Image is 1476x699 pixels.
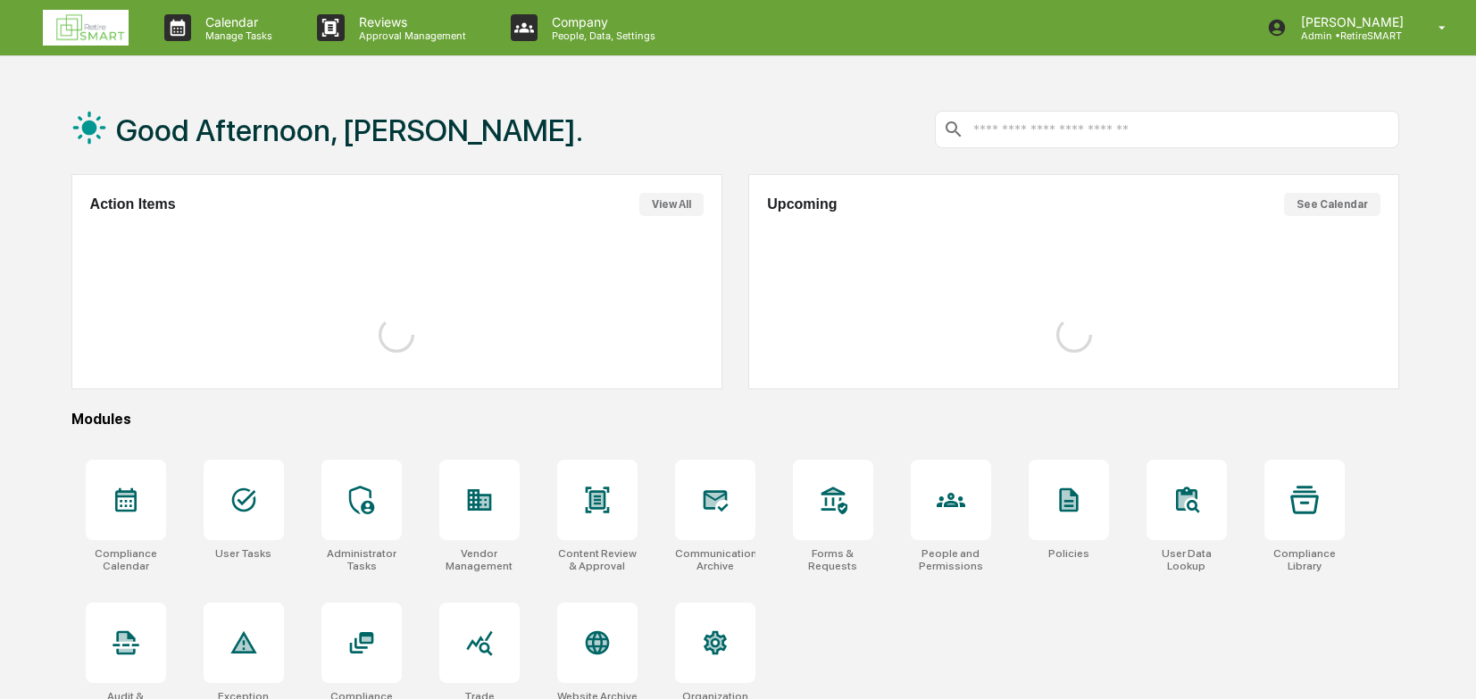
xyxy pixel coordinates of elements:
div: Modules [71,411,1400,428]
div: Administrator Tasks [321,547,402,572]
div: Compliance Calendar [86,547,166,572]
div: Forms & Requests [793,547,873,572]
div: People and Permissions [911,547,991,572]
div: User Data Lookup [1147,547,1227,572]
p: Reviews [345,14,475,29]
h1: Good Afternoon, [PERSON_NAME]. [116,112,583,148]
div: Compliance Library [1264,547,1345,572]
h2: Upcoming [767,196,837,212]
p: Manage Tasks [191,29,281,42]
div: Policies [1048,547,1089,560]
h2: Action Items [90,196,176,212]
div: Content Review & Approval [557,547,638,572]
p: Approval Management [345,29,475,42]
p: People, Data, Settings [538,29,664,42]
p: Company [538,14,664,29]
button: View All [639,193,704,216]
div: User Tasks [215,547,271,560]
button: See Calendar [1284,193,1380,216]
div: Vendor Management [439,547,520,572]
p: [PERSON_NAME] [1287,14,1413,29]
p: Admin • RetireSMART [1287,29,1413,42]
p: Calendar [191,14,281,29]
img: logo [43,10,129,46]
div: Communications Archive [675,547,755,572]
